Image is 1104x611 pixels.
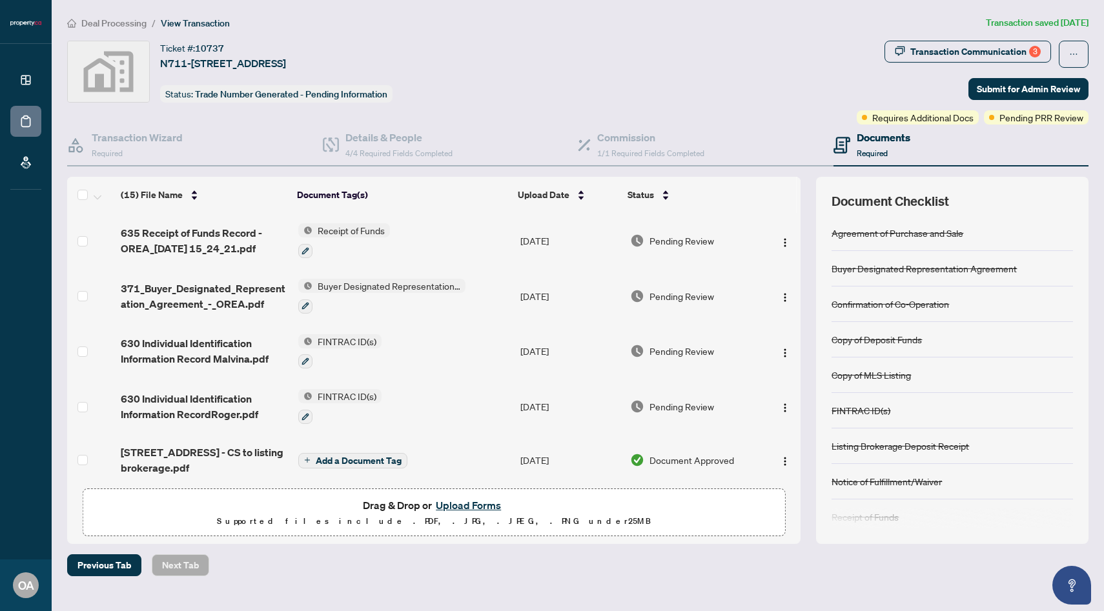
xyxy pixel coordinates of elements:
img: Document Status [630,234,644,248]
img: Document Status [630,344,644,358]
span: N711-[STREET_ADDRESS] [160,55,286,71]
span: Requires Additional Docs [872,110,974,125]
button: Status IconFINTRAC ID(s) [298,389,382,424]
h4: Transaction Wizard [92,130,183,145]
div: Notice of Fulfillment/Waiver [832,474,942,488]
img: Status Icon [298,334,312,348]
img: Logo [780,403,790,413]
span: 635 Receipt of Funds Record - OREA_[DATE] 15_24_21.pdf [121,225,288,256]
span: Drag & Drop orUpload FormsSupported files include .PDF, .JPG, .JPEG, .PNG under25MB [83,489,784,537]
h4: Documents [857,130,910,145]
h4: Commission [597,130,704,145]
span: Drag & Drop or [363,497,505,514]
button: Logo [775,396,795,417]
li: / [152,15,156,30]
div: Listing Brokerage Deposit Receipt [832,439,969,453]
div: Buyer Designated Representation Agreement [832,261,1017,275]
span: Trade Number Generated - Pending Information [195,88,387,100]
td: [DATE] [515,324,625,379]
button: Transaction Communication3 [884,41,1051,63]
div: Confirmation of Co-Operation [832,297,949,311]
button: Status IconReceipt of Funds [298,223,390,258]
span: Previous Tab [77,555,131,576]
span: View Transaction [161,17,230,29]
button: Logo [775,286,795,306]
span: OA [18,576,34,594]
img: Logo [780,348,790,358]
img: Document Status [630,399,644,414]
th: (15) File Name [116,177,292,213]
img: Status Icon [298,389,312,403]
span: 10737 [195,43,224,54]
button: Logo [775,230,795,251]
span: 630 Individual Identification Information RecordRoger.pdf [121,391,288,422]
button: Logo [775,450,795,470]
span: Pending Review [649,234,714,248]
span: 1/1 Required Fields Completed [597,148,704,158]
span: Pending Review [649,344,714,358]
span: (15) File Name [121,188,183,202]
article: Transaction saved [DATE] [986,15,1089,30]
span: 4/4 Required Fields Completed [345,148,453,158]
span: Document Approved [649,453,734,467]
div: Copy of MLS Listing [832,368,911,382]
button: Submit for Admin Review [968,78,1089,100]
button: Previous Tab [67,554,141,576]
th: Document Tag(s) [292,177,513,213]
span: home [67,19,76,28]
span: Pending Review [649,399,714,414]
img: Status Icon [298,279,312,293]
div: Transaction Communication [910,41,1041,62]
td: [DATE] [515,213,625,268]
img: Logo [780,292,790,303]
img: Document Status [630,453,644,467]
div: Copy of Deposit Funds [832,332,922,346]
span: FINTRAC ID(s) [312,389,382,403]
th: Status [622,177,759,213]
span: Pending PRR Review [999,110,1083,125]
span: Buyer Designated Representation Agreement [312,279,465,293]
span: Document Checklist [832,192,949,210]
th: Upload Date [513,177,622,213]
span: Upload Date [518,188,569,202]
span: Submit for Admin Review [977,79,1080,99]
div: FINTRAC ID(s) [832,403,890,417]
td: [DATE] [515,268,625,324]
span: Required [92,148,123,158]
button: Open asap [1052,566,1091,605]
td: [DATE] [515,379,625,434]
span: Deal Processing [81,17,147,29]
h4: Details & People [345,130,453,145]
button: Add a Document Tag [298,452,407,468]
img: Status Icon [298,223,312,237]
div: Agreement of Purchase and Sale [832,226,963,240]
span: Status [628,188,654,202]
div: Status: [160,85,393,103]
button: Status IconBuyer Designated Representation Agreement [298,279,465,314]
button: Next Tab [152,554,209,576]
span: Required [857,148,888,158]
button: Logo [775,341,795,361]
span: ellipsis [1069,50,1078,59]
td: [DATE] [515,434,625,486]
div: Ticket #: [160,41,224,55]
button: Add a Document Tag [298,453,407,468]
div: 3 [1029,46,1041,57]
span: [STREET_ADDRESS] - CS to listing brokerage.pdf [121,445,288,476]
p: Supported files include .PDF, .JPG, .JPEG, .PNG under 25 MB [91,514,777,529]
img: Logo [780,456,790,466]
button: Status IconFINTRAC ID(s) [298,334,382,369]
img: svg%3e [68,41,149,102]
button: Upload Forms [432,497,505,514]
span: Pending Review [649,289,714,303]
span: plus [304,457,311,463]
span: 371_Buyer_Designated_Representation_Agreement_-_OREA.pdf [121,281,288,312]
span: FINTRAC ID(s) [312,334,382,348]
span: Receipt of Funds [312,223,390,237]
span: 630 Individual Identification Information Record Malvina.pdf [121,336,288,366]
img: Document Status [630,289,644,303]
span: Add a Document Tag [316,456,402,465]
img: logo [10,19,41,27]
img: Logo [780,237,790,248]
